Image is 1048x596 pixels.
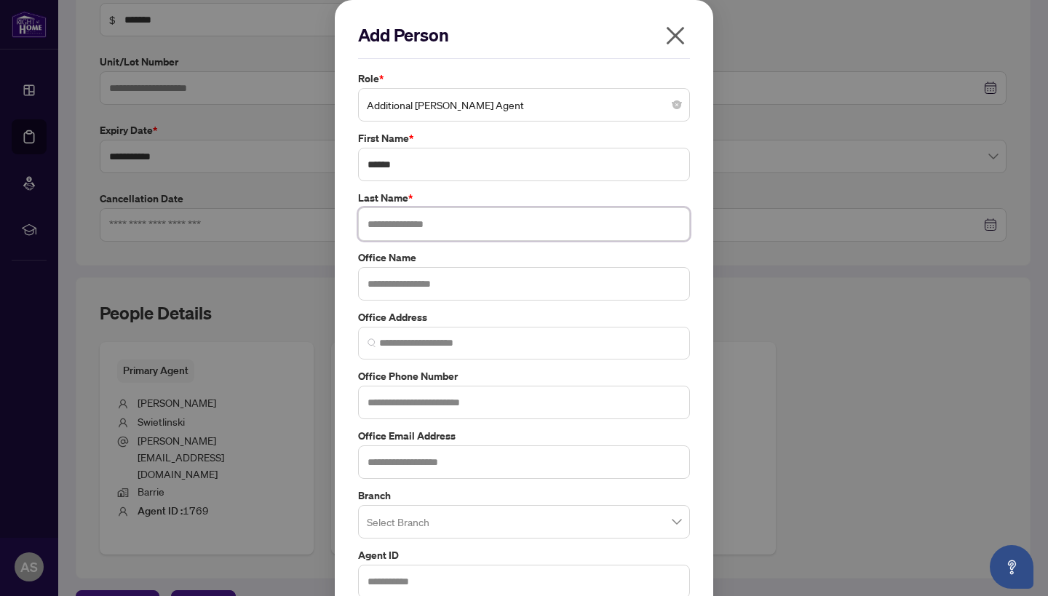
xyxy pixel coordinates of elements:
button: Open asap [990,545,1033,589]
span: Additional RAHR Agent [367,91,681,119]
label: Office Phone Number [358,368,690,384]
label: Last Name [358,190,690,206]
label: Office Name [358,250,690,266]
img: search_icon [368,338,376,347]
label: Branch [358,488,690,504]
span: close-circle [672,100,681,109]
label: First Name [358,130,690,146]
label: Office Email Address [358,428,690,444]
label: Role [358,71,690,87]
label: Agent ID [358,547,690,563]
h2: Add Person [358,23,690,47]
span: close [664,24,687,47]
label: Office Address [358,309,690,325]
